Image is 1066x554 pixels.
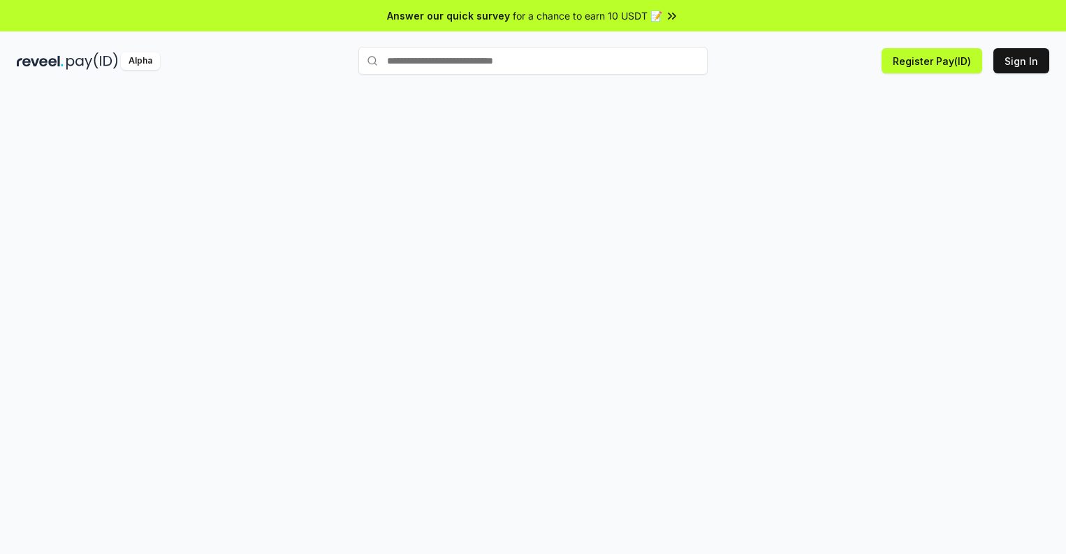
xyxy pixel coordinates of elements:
[66,52,118,70] img: pay_id
[387,8,510,23] span: Answer our quick survey
[17,52,64,70] img: reveel_dark
[882,48,982,73] button: Register Pay(ID)
[993,48,1049,73] button: Sign In
[513,8,662,23] span: for a chance to earn 10 USDT 📝
[121,52,160,70] div: Alpha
